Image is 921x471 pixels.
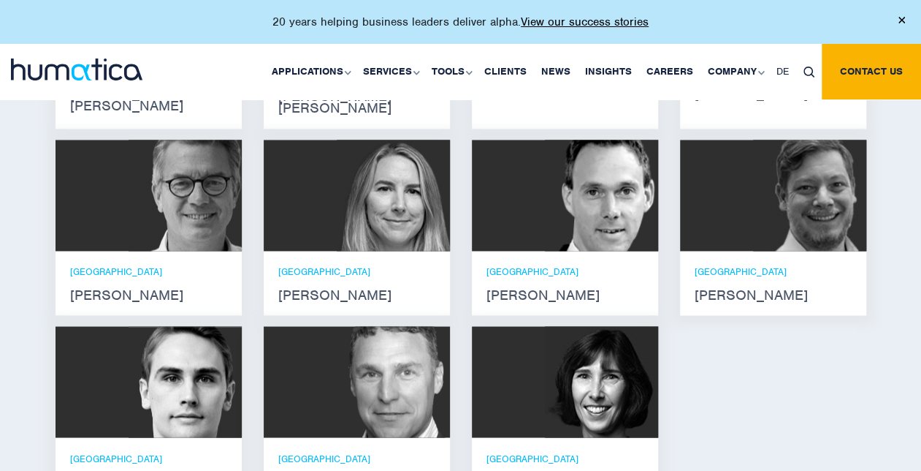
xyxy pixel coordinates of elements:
a: DE [769,44,796,99]
strong: [PERSON_NAME] [695,289,852,301]
a: Clients [477,44,534,99]
strong: [PERSON_NAME] [PERSON_NAME] [70,88,227,112]
img: Jan Löning [129,140,242,251]
p: [GEOGRAPHIC_DATA] [70,265,227,278]
strong: [PERSON_NAME] [70,289,227,301]
strong: [PERSON_NAME] [486,289,643,301]
p: [GEOGRAPHIC_DATA] [278,265,435,278]
p: 20 years helping business leaders deliver alpha. [272,15,649,29]
p: [GEOGRAPHIC_DATA] [486,452,643,464]
img: Bryan Turner [337,326,450,437]
strong: [PERSON_NAME] [695,88,852,100]
a: View our success stories [521,15,649,29]
a: Applications [264,44,356,99]
img: search_icon [803,67,814,78]
img: Paul Simpson [129,326,242,437]
img: Karen Wright [545,326,658,437]
p: [GEOGRAPHIC_DATA] [486,265,643,278]
p: [GEOGRAPHIC_DATA] [278,452,435,464]
img: Claudio Limacher [753,140,866,251]
a: Insights [578,44,639,99]
strong: [PERSON_NAME] [278,289,435,301]
img: logo [11,59,142,80]
strong: Manolis Datseris [486,88,643,100]
a: Services [356,44,424,99]
a: Contact us [822,44,921,99]
a: Careers [639,44,700,99]
strong: [PERSON_NAME] [PERSON_NAME] [278,91,435,114]
a: Company [700,44,769,99]
p: [GEOGRAPHIC_DATA] [70,452,227,464]
span: DE [776,65,789,78]
img: Zoë Fox [337,140,450,251]
p: [GEOGRAPHIC_DATA] [695,265,852,278]
a: Tools [424,44,477,99]
img: Andreas Knobloch [545,140,658,251]
a: News [534,44,578,99]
